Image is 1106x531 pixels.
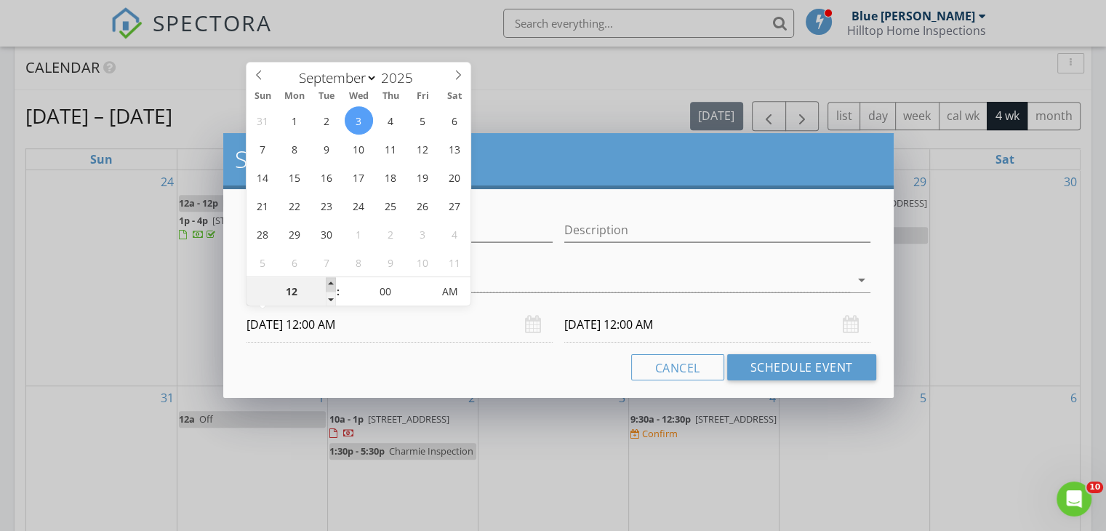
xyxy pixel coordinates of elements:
[438,92,470,101] span: Sat
[1057,482,1091,516] iframe: Intercom live chat
[409,135,437,163] span: September 12, 2025
[377,68,425,87] input: Year
[313,248,341,276] span: October 7, 2025
[440,106,468,135] span: September 6, 2025
[564,307,870,343] input: Select date
[313,163,341,191] span: September 16, 2025
[313,191,341,220] span: September 23, 2025
[249,191,277,220] span: September 21, 2025
[440,248,468,276] span: October 11, 2025
[345,220,373,248] span: October 1, 2025
[281,106,309,135] span: September 1, 2025
[249,248,277,276] span: October 5, 2025
[336,277,340,306] span: :
[281,135,309,163] span: September 8, 2025
[406,92,438,101] span: Fri
[853,271,870,289] i: arrow_drop_down
[377,135,405,163] span: September 11, 2025
[249,135,277,163] span: September 7, 2025
[249,220,277,248] span: September 28, 2025
[313,220,341,248] span: September 30, 2025
[409,106,437,135] span: September 5, 2025
[440,191,468,220] span: September 27, 2025
[310,92,342,101] span: Tue
[1086,482,1103,493] span: 10
[440,163,468,191] span: September 20, 2025
[342,92,374,101] span: Wed
[345,106,373,135] span: September 3, 2025
[631,354,724,380] button: Cancel
[249,106,277,135] span: August 31, 2025
[409,163,437,191] span: September 19, 2025
[430,277,470,306] span: Click to toggle
[345,191,373,220] span: September 24, 2025
[409,248,437,276] span: October 10, 2025
[281,248,309,276] span: October 6, 2025
[345,163,373,191] span: September 17, 2025
[377,220,405,248] span: October 2, 2025
[281,220,309,248] span: September 29, 2025
[727,354,876,380] button: Schedule Event
[247,307,553,343] input: Select date
[313,135,341,163] span: September 9, 2025
[377,248,405,276] span: October 9, 2025
[409,220,437,248] span: October 3, 2025
[377,163,405,191] span: September 18, 2025
[247,92,278,101] span: Sun
[278,92,310,101] span: Mon
[377,191,405,220] span: September 25, 2025
[377,106,405,135] span: September 4, 2025
[409,191,437,220] span: September 26, 2025
[313,106,341,135] span: September 2, 2025
[374,92,406,101] span: Thu
[345,248,373,276] span: October 8, 2025
[281,163,309,191] span: September 15, 2025
[440,135,468,163] span: September 13, 2025
[249,163,277,191] span: September 14, 2025
[440,220,468,248] span: October 4, 2025
[281,191,309,220] span: September 22, 2025
[345,135,373,163] span: September 10, 2025
[235,145,882,174] h2: Schedule Event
